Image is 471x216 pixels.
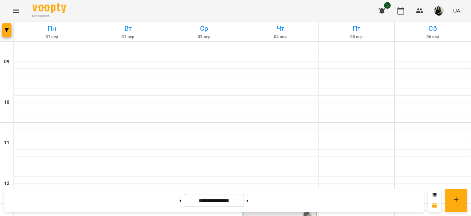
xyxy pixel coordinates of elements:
[8,3,24,19] button: Menu
[434,6,444,16] img: e6ac3fbe4f62318fbf8cf54f93382310.jpg
[243,34,317,40] h6: 04 вер
[167,23,241,34] h6: Ср
[320,23,393,34] h6: Пт
[4,139,9,147] h6: 11
[453,7,460,14] span: UA
[15,34,89,40] h6: 01 вер
[4,180,9,187] h6: 12
[91,23,165,34] h6: Вт
[396,34,470,40] h6: 06 вер
[32,14,66,18] span: For Business
[450,4,463,17] button: UA
[320,34,393,40] h6: 05 вер
[4,58,9,66] h6: 09
[4,99,9,106] h6: 10
[91,34,165,40] h6: 02 вер
[32,3,66,13] img: Voopty Logo
[396,23,470,34] h6: Сб
[384,2,391,9] span: 5
[167,34,241,40] h6: 03 вер
[15,23,89,34] h6: Пн
[243,23,317,34] h6: Чт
